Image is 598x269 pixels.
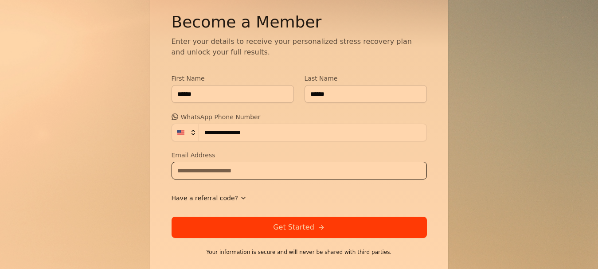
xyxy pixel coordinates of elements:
button: Have a referral code? [172,190,247,206]
div: Get Started [273,222,325,233]
label: First Name [172,75,294,82]
label: Email Address [172,152,427,158]
span: Have a referral code? [172,194,238,203]
label: WhatsApp Phone Number [172,113,427,120]
p: Enter your details to receive your personalized stress recovery plan and unlock your full results. [172,36,427,58]
h2: Become a Member [172,13,427,31]
button: Get Started [172,217,427,238]
label: Last Name [305,75,427,82]
p: Your information is secure and will never be shared with third parties. [172,249,427,256]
